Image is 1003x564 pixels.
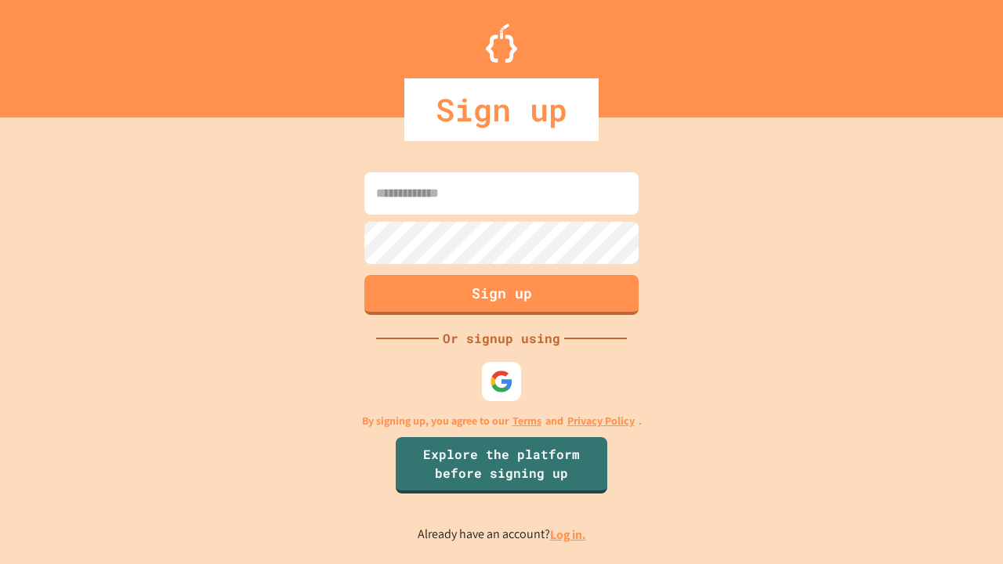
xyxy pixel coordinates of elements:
[873,433,987,500] iframe: chat widget
[439,329,564,348] div: Or signup using
[512,413,541,429] a: Terms
[404,78,599,141] div: Sign up
[550,526,586,543] a: Log in.
[490,370,513,393] img: google-icon.svg
[362,413,642,429] p: By signing up, you agree to our and .
[364,275,639,315] button: Sign up
[567,413,635,429] a: Privacy Policy
[418,525,586,544] p: Already have an account?
[937,501,987,548] iframe: chat widget
[486,23,517,63] img: Logo.svg
[396,437,607,493] a: Explore the platform before signing up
